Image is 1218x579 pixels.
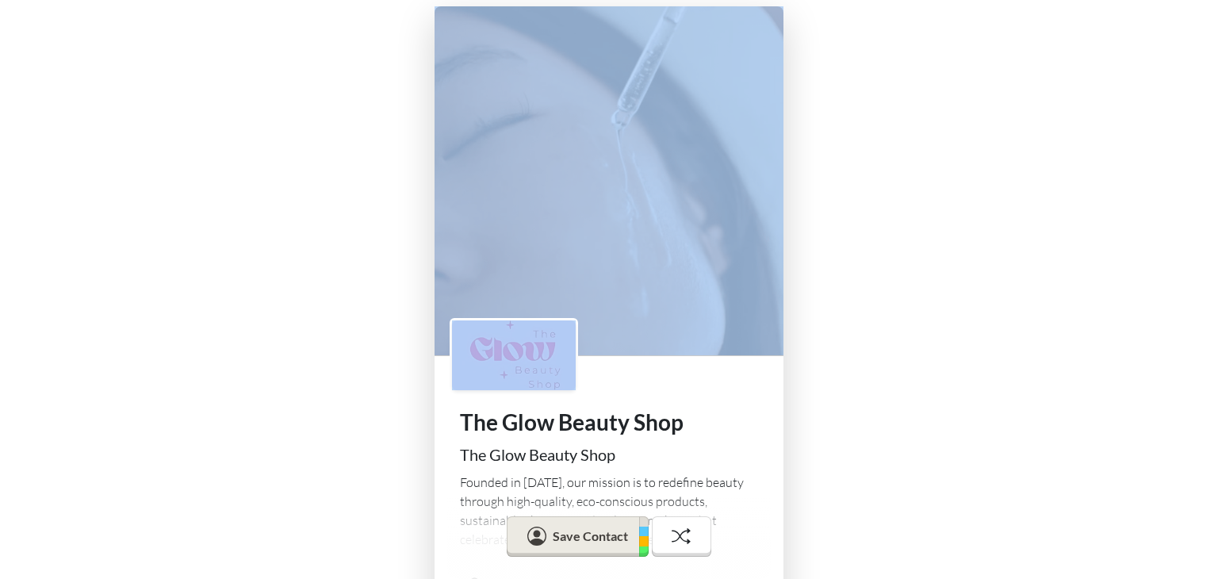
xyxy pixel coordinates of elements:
[507,516,648,557] button: Save Contact
[435,6,783,355] img: profile picture
[460,443,758,466] div: The Glow Beauty Shop
[452,320,576,390] img: logo
[553,527,628,543] span: Save Contact
[460,473,758,549] div: Founded in [DATE], our mission is to redefine beauty through high-quality, eco-conscious products...
[460,409,758,436] h1: The Glow Beauty Shop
